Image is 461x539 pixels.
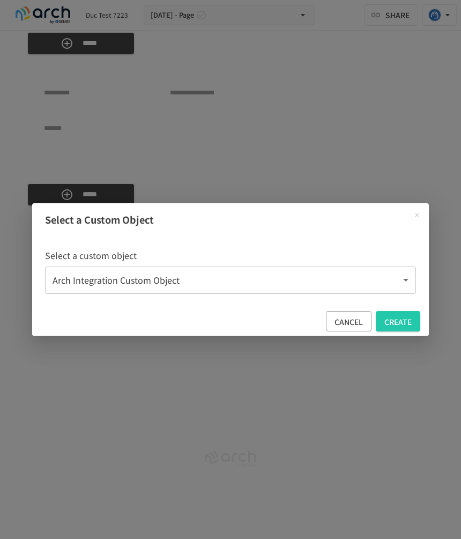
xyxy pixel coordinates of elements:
font: Select a Custom Object [45,212,154,226]
button: create [376,311,420,331]
font: create [384,316,412,327]
font: cancel [334,316,363,327]
font: Select a custom object [45,249,137,262]
div: Arch Integration Custom Object [45,267,416,294]
button: Close modal [410,208,425,223]
button: cancel [326,311,371,331]
font: Arch Integration Custom Object [53,274,180,286]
